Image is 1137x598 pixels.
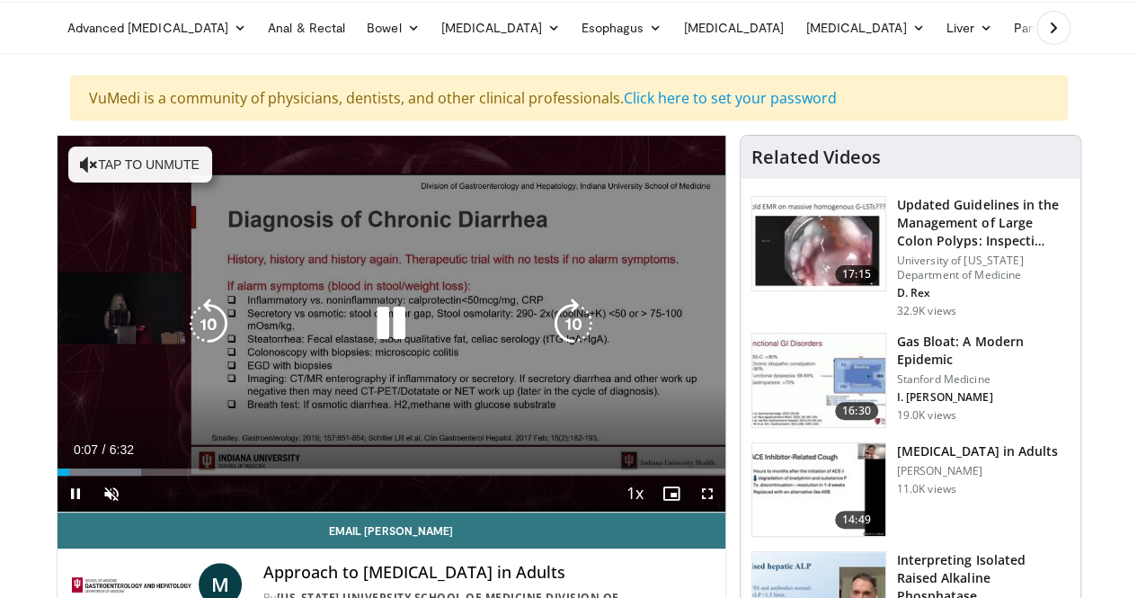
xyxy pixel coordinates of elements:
a: Advanced [MEDICAL_DATA] [57,10,258,46]
h3: Updated Guidelines in the Management of Large Colon Polyps: Inspecti… [897,196,1070,250]
button: Playback Rate [617,476,653,512]
div: VuMedi is a community of physicians, dentists, and other clinical professionals. [70,76,1068,120]
p: Stanford Medicine [897,372,1070,387]
p: [PERSON_NAME] [897,464,1058,478]
a: Anal & Rectal [257,10,356,46]
video-js: Video Player [58,136,725,513]
a: 17:15 Updated Guidelines in the Management of Large Colon Polyps: Inspecti… University of [US_STA... [751,196,1070,318]
a: [MEDICAL_DATA] [431,10,571,46]
button: Fullscreen [689,476,725,512]
p: 32.9K views [897,304,956,318]
a: Bowel [356,10,430,46]
a: Email [PERSON_NAME] [58,513,725,549]
h3: Gas Bloat: A Modern Epidemic [897,333,1070,369]
h3: [MEDICAL_DATA] in Adults [897,442,1058,460]
p: University of [US_STATE] Department of Medicine [897,254,1070,282]
p: I. [PERSON_NAME] [897,390,1070,405]
a: Esophagus [571,10,673,46]
button: Tap to unmute [68,147,212,183]
span: 16:30 [835,402,878,420]
h4: Related Videos [751,147,881,168]
p: D. Rex [897,286,1070,300]
a: [MEDICAL_DATA] [672,10,795,46]
button: Pause [58,476,93,512]
a: Liver [935,10,1002,46]
span: 17:15 [835,265,878,283]
span: 14:49 [835,511,878,529]
h4: Approach to [MEDICAL_DATA] in Adults [263,563,711,583]
span: 0:07 [74,442,98,457]
a: [MEDICAL_DATA] [795,10,935,46]
a: 14:49 [MEDICAL_DATA] in Adults [PERSON_NAME] 11.0K views [751,442,1070,538]
img: 11950cd4-d248-4755-8b98-ec337be04c84.150x105_q85_crop-smart_upscale.jpg [752,443,885,537]
button: Enable picture-in-picture mode [653,476,689,512]
a: 16:30 Gas Bloat: A Modern Epidemic Stanford Medicine I. [PERSON_NAME] 19.0K views [751,333,1070,428]
div: Progress Bar [58,469,725,476]
button: Unmute [93,476,129,512]
p: 19.0K views [897,408,956,423]
a: Click here to set your password [624,88,837,108]
img: dfcfcb0d-b871-4e1a-9f0c-9f64970f7dd8.150x105_q85_crop-smart_upscale.jpg [752,197,885,290]
span: / [102,442,106,457]
span: 6:32 [110,442,134,457]
p: 11.0K views [897,482,956,496]
img: 480ec31d-e3c1-475b-8289-0a0659db689a.150x105_q85_crop-smart_upscale.jpg [752,334,885,427]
